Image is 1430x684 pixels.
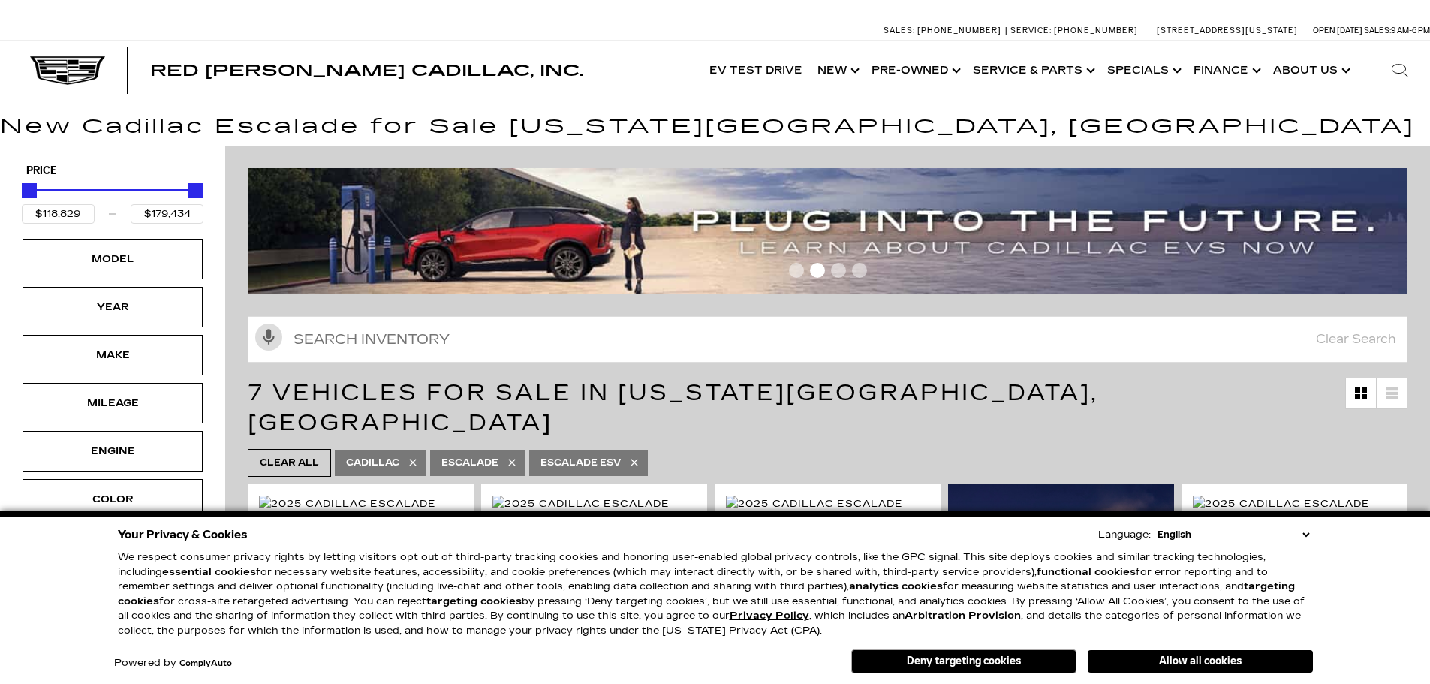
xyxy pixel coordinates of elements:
div: EngineEngine [23,431,203,472]
div: MileageMileage [23,383,203,423]
div: Price [22,178,203,224]
div: ModelModel [23,239,203,279]
strong: analytics cookies [849,580,943,592]
img: 2025 Cadillac Escalade ESV Premium Luxury [259,496,462,529]
span: Red [PERSON_NAME] Cadillac, Inc. [150,62,583,80]
div: Minimum Price [22,183,37,198]
div: Make [75,347,150,363]
div: Language: [1098,530,1151,540]
span: Open [DATE] [1313,26,1362,35]
a: About Us [1266,41,1355,101]
span: Go to slide 3 [831,263,846,278]
img: ev-blog-post-banners4 [248,168,1419,294]
div: YearYear [23,287,203,327]
a: ComplyAuto [179,659,232,668]
span: Clear All [260,453,319,472]
a: [STREET_ADDRESS][US_STATE] [1157,26,1298,35]
div: Year [75,299,150,315]
strong: functional cookies [1037,566,1136,578]
img: 2025 Cadillac Escalade Sport Platinum [492,496,696,529]
span: 7 Vehicles for Sale in [US_STATE][GEOGRAPHIC_DATA], [GEOGRAPHIC_DATA] [248,379,1098,436]
a: Service: [PHONE_NUMBER] [1005,26,1142,35]
svg: Click to toggle on voice search [255,324,282,351]
span: Escalade ESV [540,453,621,472]
strong: targeting cookies [426,595,522,607]
span: 9 AM-6 PM [1391,26,1430,35]
h5: Price [26,164,199,178]
div: ColorColor [23,479,203,520]
div: Color [75,491,150,508]
a: Sales: [PHONE_NUMBER] [884,26,1005,35]
span: Sales: [1364,26,1391,35]
span: Cadillac [346,453,399,472]
span: Escalade [441,453,498,472]
span: Go to slide 1 [789,263,804,278]
select: Language Select [1154,527,1313,542]
a: Pre-Owned [864,41,965,101]
strong: Arbitration Provision [905,610,1021,622]
strong: targeting cookies [118,580,1295,607]
img: 2025 Cadillac Escalade ESV Sport Platinum [1193,496,1396,529]
input: Search Inventory [248,316,1407,363]
div: Maximum Price [188,183,203,198]
div: Engine [75,443,150,460]
a: Red [PERSON_NAME] Cadillac, Inc. [150,63,583,78]
a: Service & Parts [965,41,1100,101]
a: Specials [1100,41,1186,101]
span: [PHONE_NUMBER] [917,26,1001,35]
div: MakeMake [23,335,203,375]
a: EV Test Drive [702,41,810,101]
span: Go to slide 2 [810,263,825,278]
a: New [810,41,864,101]
span: Go to slide 4 [852,263,867,278]
strong: essential cookies [162,566,256,578]
span: Service: [1010,26,1052,35]
img: Cadillac Dark Logo with Cadillac White Text [30,56,105,85]
a: Finance [1186,41,1266,101]
input: Minimum [22,204,95,224]
span: Sales: [884,26,915,35]
div: Model [75,251,150,267]
span: Your Privacy & Cookies [118,524,248,545]
span: [PHONE_NUMBER] [1054,26,1138,35]
p: We respect consumer privacy rights by letting visitors opt out of third-party tracking cookies an... [118,550,1313,638]
button: Deny targeting cookies [851,649,1076,673]
a: Privacy Policy [730,610,809,622]
img: 2025 Cadillac Escalade ESV Sport Platinum [726,496,929,529]
div: Mileage [75,395,150,411]
button: Allow all cookies [1088,650,1313,673]
div: Powered by [114,658,232,668]
input: Maximum [131,204,203,224]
